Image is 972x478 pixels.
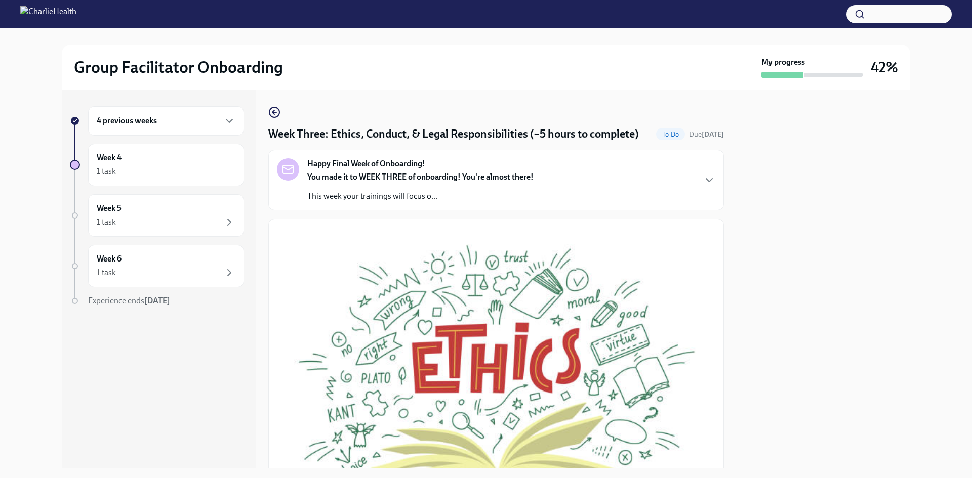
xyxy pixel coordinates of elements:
img: CharlieHealth [20,6,76,22]
h6: Week 4 [97,152,121,163]
div: 1 task [97,216,116,228]
span: To Do [656,131,685,138]
strong: Happy Final Week of Onboarding! [307,158,425,169]
span: Due [689,130,724,139]
span: September 8th, 2025 10:00 [689,129,724,139]
h3: 42% [871,58,898,76]
a: Week 41 task [70,144,244,186]
h6: Week 6 [97,253,121,265]
strong: You made it to WEEK THREE of onboarding! You're almost there! [307,172,534,182]
strong: [DATE] [702,130,724,139]
strong: My progress [761,57,805,68]
h6: Week 5 [97,203,121,214]
a: Week 51 task [70,194,244,237]
div: 1 task [97,166,116,177]
div: 1 task [97,267,116,278]
div: 4 previous weeks [88,106,244,136]
strong: [DATE] [144,296,170,306]
h2: Group Facilitator Onboarding [74,57,283,77]
h6: 4 previous weeks [97,115,157,126]
h4: Week Three: Ethics, Conduct, & Legal Responsibilities (~5 hours to complete) [268,126,639,142]
a: Week 61 task [70,245,244,287]
span: Experience ends [88,296,170,306]
p: This week your trainings will focus o... [307,191,534,202]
